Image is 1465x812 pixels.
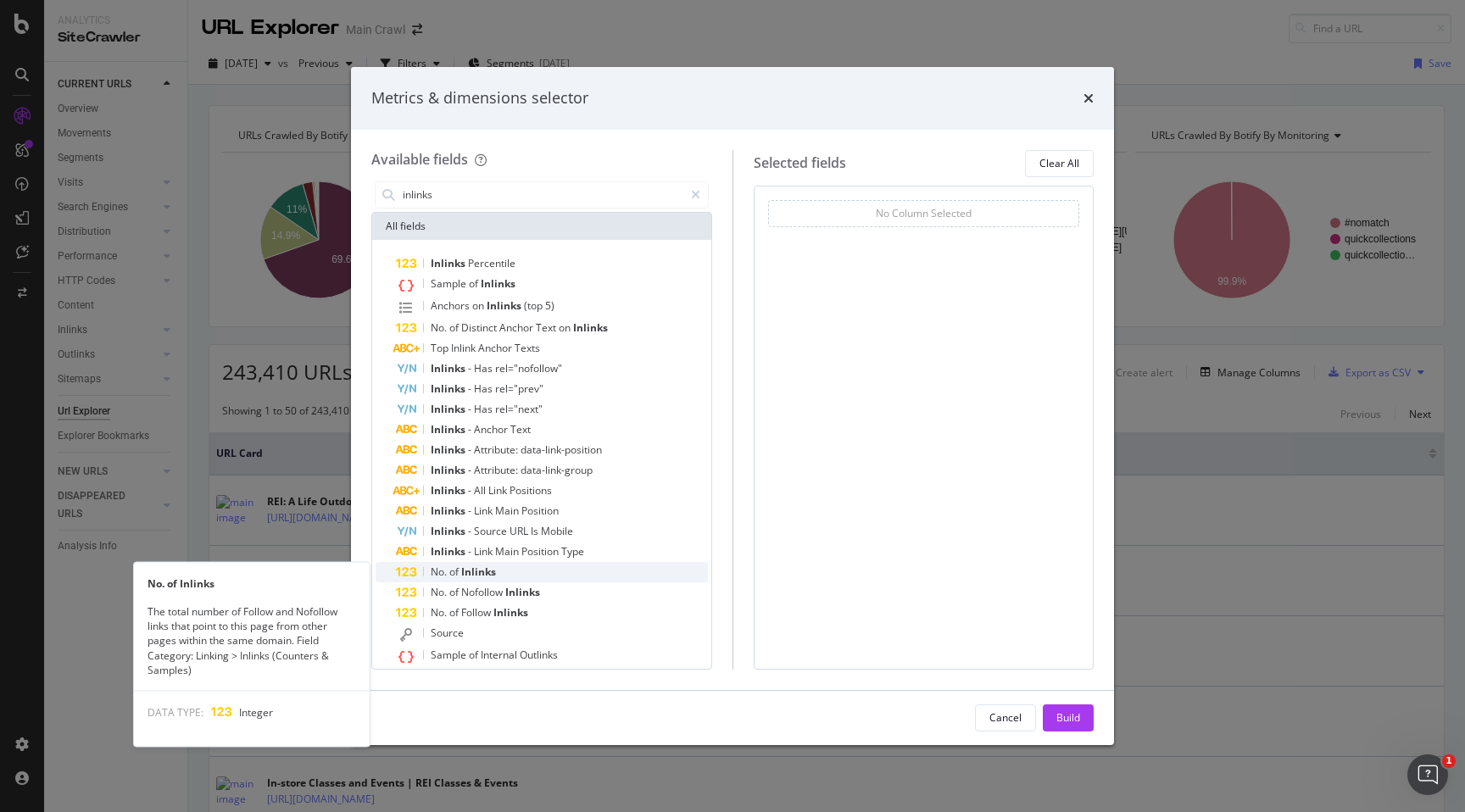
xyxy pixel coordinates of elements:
span: Sample [431,276,469,291]
span: Inlink [451,341,478,355]
span: Inlinks [487,298,524,313]
span: (top [524,298,545,313]
span: Is [531,524,541,538]
span: Sample [431,648,469,662]
div: Clear All [1039,156,1079,170]
span: of [449,565,461,579]
span: rel="nofollow" [495,361,562,375]
span: Inlinks [461,565,496,579]
span: Attribute: [474,463,521,477]
span: Inlinks [431,544,468,559]
span: All [474,483,488,498]
span: Inlinks [431,256,468,270]
span: of [449,320,461,335]
span: Positions [510,483,552,498]
span: on [559,320,573,335]
span: Attribute: [474,442,521,457]
span: - [468,544,474,559]
span: - [468,463,474,477]
span: Has [474,402,495,416]
span: Distinct [461,320,499,335]
span: No. [431,565,449,579]
span: Inlinks [431,463,468,477]
span: of [469,648,481,662]
span: Nofollow [461,585,505,599]
span: rel="prev" [495,381,543,396]
span: Follow [461,605,493,620]
span: Mobile [541,524,573,538]
div: Build [1056,710,1080,725]
span: Position [521,544,561,559]
button: Clear All [1025,150,1094,177]
span: Anchor [499,320,536,335]
span: Inlinks [481,276,515,291]
span: data-link-position [521,442,602,457]
span: Inlinks [431,422,468,437]
div: Metrics & dimensions selector [371,87,588,109]
span: Main [495,544,521,559]
span: Has [474,381,495,396]
span: - [468,402,474,416]
div: Cancel [989,710,1022,725]
span: - [468,422,474,437]
span: Anchor [478,341,515,355]
span: Internal [481,648,520,662]
span: Position [521,503,559,518]
span: Link [474,503,495,518]
span: - [468,483,474,498]
div: No. of Inlinks [134,576,370,591]
div: All fields [372,213,711,240]
span: Inlinks [505,585,540,599]
span: Link [474,544,495,559]
span: - [468,503,474,518]
span: - [468,361,474,375]
span: Anchors [431,298,472,313]
button: Cancel [975,704,1036,731]
span: Inlinks [493,605,528,620]
span: of [449,585,461,599]
span: data-link-group [521,463,593,477]
span: Main [495,503,521,518]
span: of [469,276,481,291]
div: times [1083,87,1094,109]
span: Inlinks [431,503,468,518]
span: Source [474,524,510,538]
span: of [449,605,461,620]
span: - [468,442,474,457]
span: Texts [515,341,540,355]
span: Percentile [468,256,515,270]
span: Top [431,341,451,355]
span: Text [510,422,531,437]
span: 1 [1442,754,1456,768]
span: Inlinks [431,442,468,457]
span: No. [431,320,449,335]
span: Outlinks [520,648,558,662]
span: Inlinks [573,320,608,335]
span: Inlinks [431,402,468,416]
span: Source [431,626,464,640]
span: rel="next" [495,402,543,416]
span: No. [431,585,449,599]
span: - [468,524,474,538]
span: URL [510,524,531,538]
iframe: Intercom live chat [1407,754,1448,795]
span: No. [431,605,449,620]
span: Type [561,544,584,559]
span: Inlinks [431,483,468,498]
span: Anchor [474,422,510,437]
div: modal [351,67,1114,745]
span: Inlinks [431,524,468,538]
div: The total number of Follow and Nofollow links that point to this page from other pages within the... [134,604,370,677]
span: Inlinks [431,361,468,375]
button: Build [1043,704,1094,731]
span: on [472,298,487,313]
span: 5) [545,298,554,313]
span: Inlinks [431,381,468,396]
input: Search by field name [401,182,683,208]
span: Link [488,483,510,498]
span: Has [474,361,495,375]
span: - [468,381,474,396]
span: Text [536,320,559,335]
div: Available fields [371,150,468,169]
div: No Column Selected [876,206,972,220]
